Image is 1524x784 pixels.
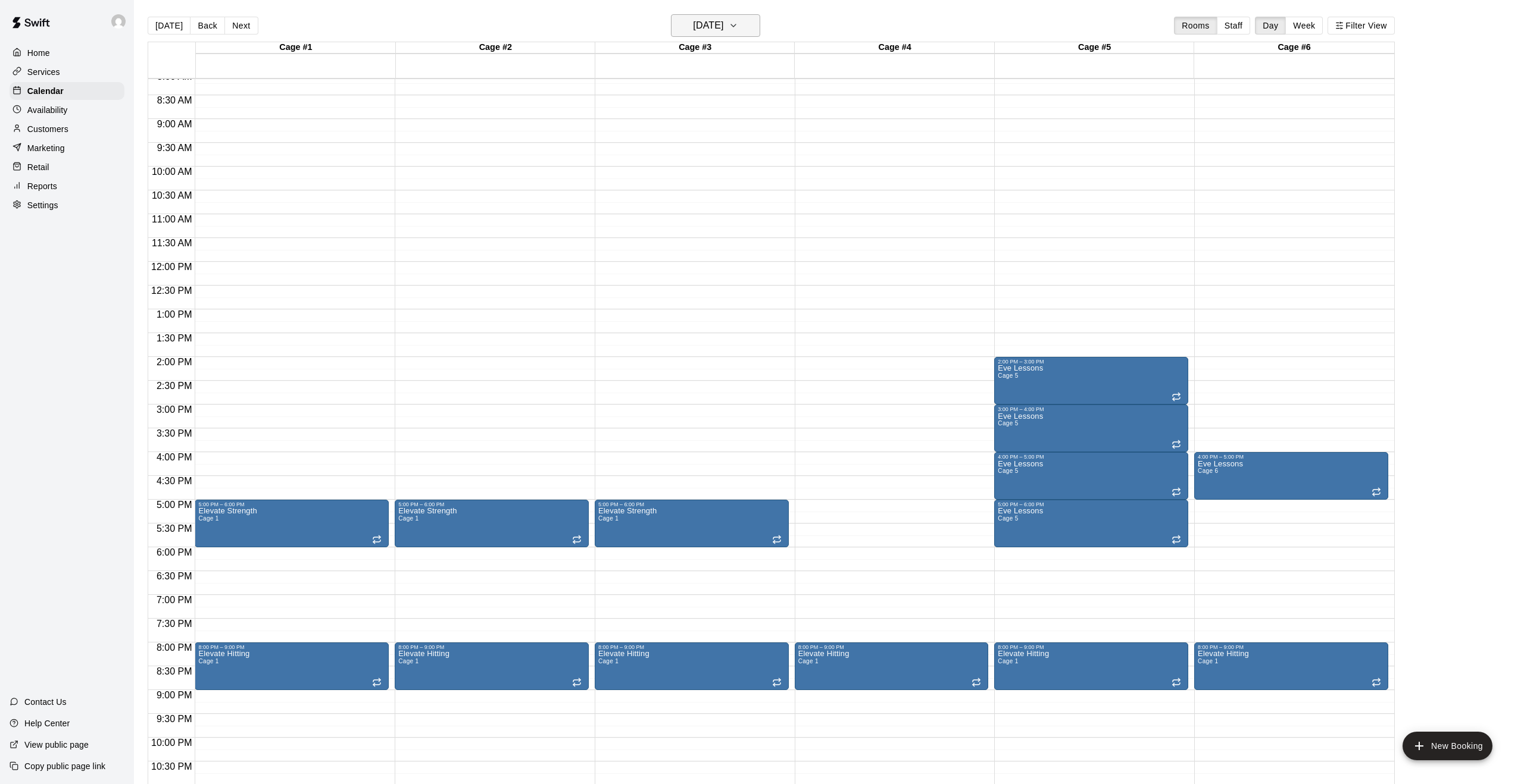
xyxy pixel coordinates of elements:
[1198,454,1385,460] div: 4:00 PM – 5:00 PM
[372,535,382,544] span: Recurring event
[148,286,195,296] span: 12:30 PM
[198,644,385,650] div: 8:00 PM – 9:00 PM
[1172,392,1181,402] span: Recurring event
[1198,468,1218,474] span: Cage 6
[772,678,782,687] span: Recurring event
[795,42,994,54] div: Cage #4
[24,760,105,772] p: Copy public page link
[998,658,1018,664] span: Cage 1
[398,515,419,522] span: Cage 1
[149,214,195,224] span: 11:00 AM
[10,196,124,214] a: Settings
[1403,732,1492,760] button: add
[154,309,195,319] span: 1:00 PM
[772,535,782,544] span: Recurring event
[196,42,395,54] div: Cage #1
[1217,17,1251,35] button: Staff
[572,678,582,687] span: Recurring event
[998,359,1185,365] div: 2:00 PM – 3:00 PM
[190,17,225,35] button: Back
[998,644,1185,650] div: 8:00 PM – 9:00 PM
[10,44,124,62] a: Home
[994,642,1188,690] div: 8:00 PM – 9:00 PM: Elevate Hitting
[994,500,1188,547] div: 5:00 PM – 6:00 PM: Eve Lessons
[154,571,195,581] span: 6:30 PM
[148,738,195,748] span: 10:00 PM
[27,104,68,116] p: Availability
[154,619,195,629] span: 7:30 PM
[1194,642,1388,690] div: 8:00 PM – 9:00 PM: Elevate Hitting
[1198,658,1218,664] span: Cage 1
[1255,17,1286,35] button: Day
[972,678,981,687] span: Recurring event
[154,690,195,700] span: 9:00 PM
[598,501,785,507] div: 5:00 PM – 6:00 PM
[154,381,195,391] span: 2:30 PM
[154,476,195,486] span: 4:30 PM
[396,42,595,54] div: Cage #2
[149,167,195,177] span: 10:00 AM
[372,678,382,687] span: Recurring event
[1194,452,1388,500] div: 4:00 PM – 5:00 PM: Eve Lessons
[154,143,195,153] span: 9:30 AM
[195,500,389,547] div: 5:00 PM – 6:00 PM: Elevate Strength
[10,63,124,81] a: Services
[1372,487,1381,497] span: Recurring event
[10,139,124,157] a: Marketing
[24,696,67,708] p: Contact Us
[1172,487,1181,497] span: Recurring event
[998,515,1018,522] span: Cage 5
[27,85,64,97] p: Calendar
[198,658,218,664] span: Cage 1
[154,357,195,367] span: 2:00 PM
[1198,644,1385,650] div: 8:00 PM – 9:00 PM
[154,547,195,557] span: 6:00 PM
[595,500,789,547] div: 5:00 PM – 6:00 PM: Elevate Strength
[598,515,619,522] span: Cage 1
[994,452,1188,500] div: 4:00 PM – 5:00 PM: Eve Lessons
[27,66,60,78] p: Services
[998,406,1185,412] div: 3:00 PM – 4:00 PM
[572,535,582,544] span: Recurring event
[154,333,195,343] span: 1:30 PM
[1285,17,1323,35] button: Week
[148,262,195,272] span: 12:00 PM
[1174,17,1217,35] button: Rooms
[154,119,195,129] span: 9:00 AM
[595,642,789,690] div: 8:00 PM – 9:00 PM: Elevate Hitting
[148,761,195,772] span: 10:30 PM
[10,120,124,138] div: Customers
[154,642,195,653] span: 8:00 PM
[27,123,68,135] p: Customers
[395,500,589,547] div: 5:00 PM – 6:00 PM: Elevate Strength
[1172,535,1181,544] span: Recurring event
[111,14,126,29] img: Eve Gaw
[154,500,195,510] span: 5:00 PM
[154,404,195,415] span: 3:00 PM
[10,101,124,119] a: Availability
[224,17,258,35] button: Next
[395,642,589,690] div: 8:00 PM – 9:00 PM: Elevate Hitting
[1372,678,1381,687] span: Recurring event
[154,452,195,462] span: 4:00 PM
[998,454,1185,460] div: 4:00 PM – 5:00 PM
[1172,440,1181,449] span: Recurring event
[195,642,389,690] div: 8:00 PM – 9:00 PM: Elevate Hitting
[994,404,1188,452] div: 3:00 PM – 4:00 PM: Eve Lessons
[398,658,419,664] span: Cage 1
[198,515,218,522] span: Cage 1
[27,199,58,211] p: Settings
[671,14,760,37] button: [DATE]
[154,595,195,605] span: 7:00 PM
[398,501,585,507] div: 5:00 PM – 6:00 PM
[798,658,819,664] span: Cage 1
[10,158,124,176] a: Retail
[149,190,195,200] span: 10:30 AM
[10,177,124,195] div: Reports
[798,644,985,650] div: 8:00 PM – 9:00 PM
